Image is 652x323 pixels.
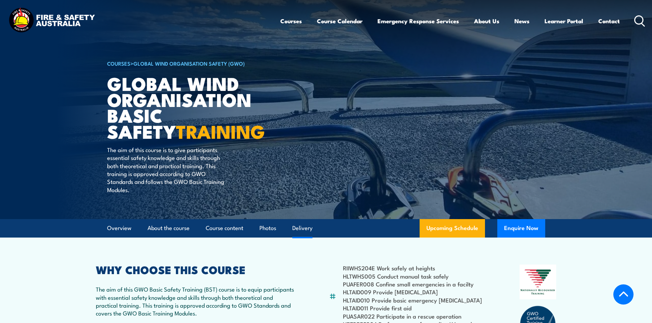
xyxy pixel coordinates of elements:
[317,12,362,30] a: Course Calendar
[514,12,529,30] a: News
[96,285,296,317] p: The aim of this GWO Basic Safety Training (BST) course is to equip participants with essential sa...
[133,59,245,67] a: Global Wind Organisation Safety (GWO)
[343,272,482,280] li: HLTWHS005 Conduct manual task safely
[343,264,482,272] li: RIIWHS204E Work safely at heights
[343,288,482,296] li: HLTAID009 Provide [MEDICAL_DATA]
[520,265,557,299] img: Nationally Recognised Training logo.
[96,265,296,274] h2: WHY CHOOSE THIS COURSE
[107,59,130,67] a: COURSES
[343,280,482,288] li: PUAFER008 Confine small emergencies in a facilty
[206,219,243,237] a: Course content
[259,219,276,237] a: Photos
[343,296,482,304] li: HLTAID010 Provide basic emergency [MEDICAL_DATA]
[280,12,302,30] a: Courses
[343,304,482,312] li: HLTAID011 Provide first aid
[598,12,620,30] a: Contact
[107,219,131,237] a: Overview
[148,219,190,237] a: About the course
[292,219,312,237] a: Delivery
[343,312,482,320] li: PUASAR022 Participate in a rescue operation
[378,12,459,30] a: Emergency Response Services
[420,219,485,238] a: Upcoming Schedule
[474,12,499,30] a: About Us
[107,59,276,67] h6: >
[107,146,232,193] p: The aim of this course is to give participants essential safety knowledge and skills through both...
[107,75,276,139] h1: Global Wind Organisation Basic Safety
[545,12,583,30] a: Learner Portal
[497,219,545,238] button: Enquire Now
[176,117,265,145] strong: TRAINING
